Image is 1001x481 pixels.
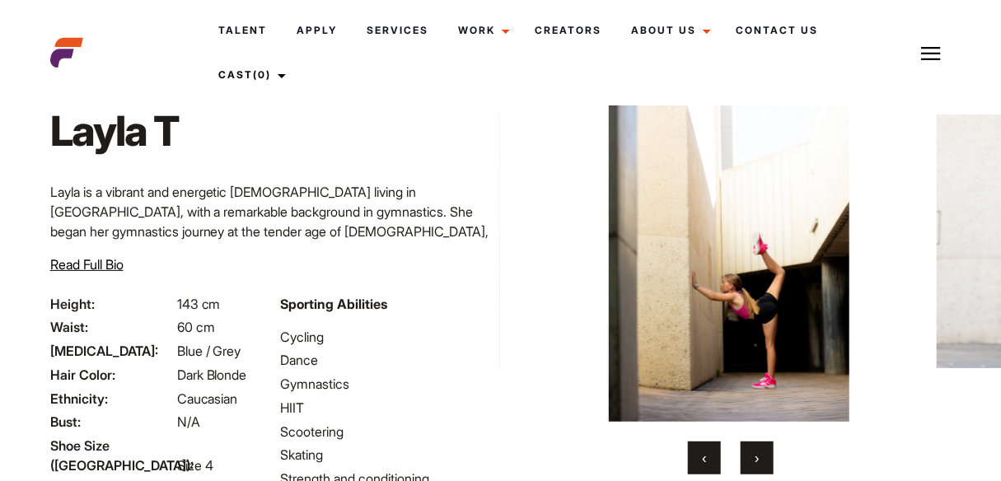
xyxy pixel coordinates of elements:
[280,327,490,347] li: Cycling
[616,8,721,53] a: About Us
[203,8,282,53] a: Talent
[177,319,215,335] span: 60 cm
[203,53,296,97] a: Cast(0)
[280,374,490,394] li: Gymnastics
[443,8,520,53] a: Work
[50,317,174,337] span: Waist:
[280,350,490,370] li: Dance
[177,390,238,407] span: Caucasian
[280,445,490,465] li: Skating
[280,398,490,418] li: HIIT
[50,182,491,360] p: Layla is a vibrant and energetic [DEMOGRAPHIC_DATA] living in [GEOGRAPHIC_DATA], with a remarkabl...
[253,68,271,81] span: (0)
[921,44,941,63] img: Burger icon
[177,413,200,430] span: N/A
[177,457,213,474] span: Size 4
[50,389,174,409] span: Ethnicity:
[755,450,759,466] span: Next
[520,8,616,53] a: Creators
[177,296,221,312] span: 143 cm
[177,343,241,359] span: Blue / Grey
[50,365,174,385] span: Hair Color:
[282,8,352,53] a: Apply
[177,367,247,383] span: Dark Blonde
[280,296,387,312] strong: Sporting Abilities
[50,341,174,361] span: [MEDICAL_DATA]:
[721,8,833,53] a: Contact Us
[280,422,490,441] li: Scootering
[50,106,185,156] h1: Layla T
[539,61,920,422] img: 0B5A8936
[50,36,83,69] img: cropped-aefm-brand-fav-22-square.png
[352,8,443,53] a: Services
[50,294,174,314] span: Height:
[50,412,174,432] span: Bust:
[50,255,124,274] button: Read Full Bio
[50,436,174,475] span: Shoe Size ([GEOGRAPHIC_DATA]):
[50,256,124,273] span: Read Full Bio
[702,450,706,466] span: Previous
